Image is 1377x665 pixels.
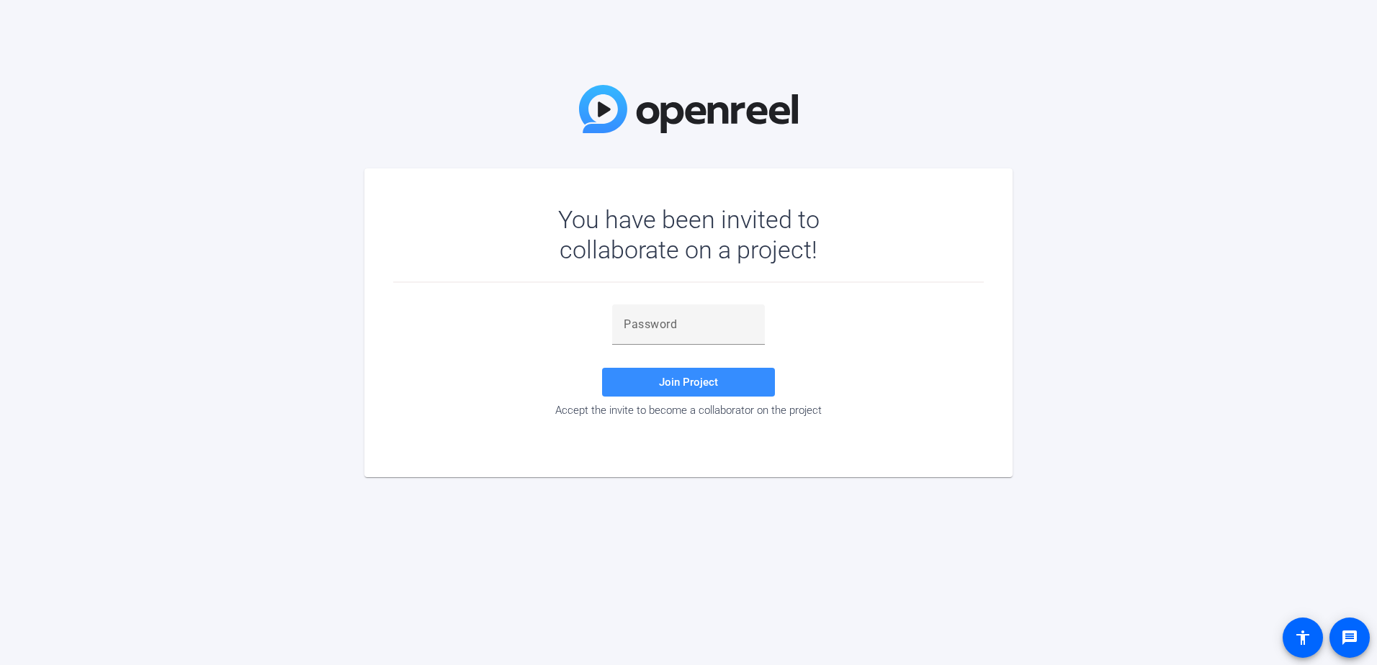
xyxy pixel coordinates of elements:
[516,204,861,265] div: You have been invited to collaborate on a project!
[1341,629,1358,646] mat-icon: message
[602,368,775,397] button: Join Project
[659,376,718,389] span: Join Project
[579,85,798,133] img: OpenReel Logo
[624,316,753,333] input: Password
[1294,629,1311,646] mat-icon: accessibility
[393,404,984,417] div: Accept the invite to become a collaborator on the project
